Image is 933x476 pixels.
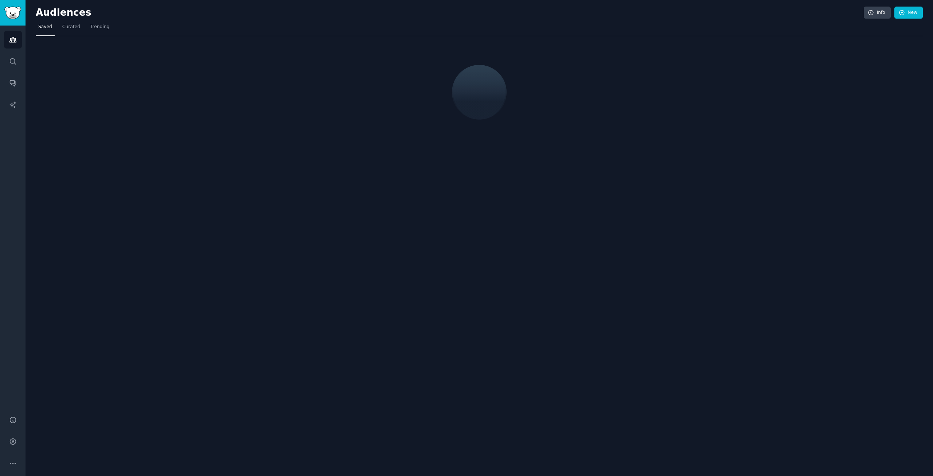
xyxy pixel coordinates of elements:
a: New [894,7,923,19]
a: Info [864,7,891,19]
a: Curated [60,21,83,36]
a: Trending [88,21,112,36]
span: Curated [62,24,80,30]
span: Trending [90,24,109,30]
h2: Audiences [36,7,864,19]
span: Saved [38,24,52,30]
img: GummySearch logo [4,7,21,19]
a: Saved [36,21,55,36]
